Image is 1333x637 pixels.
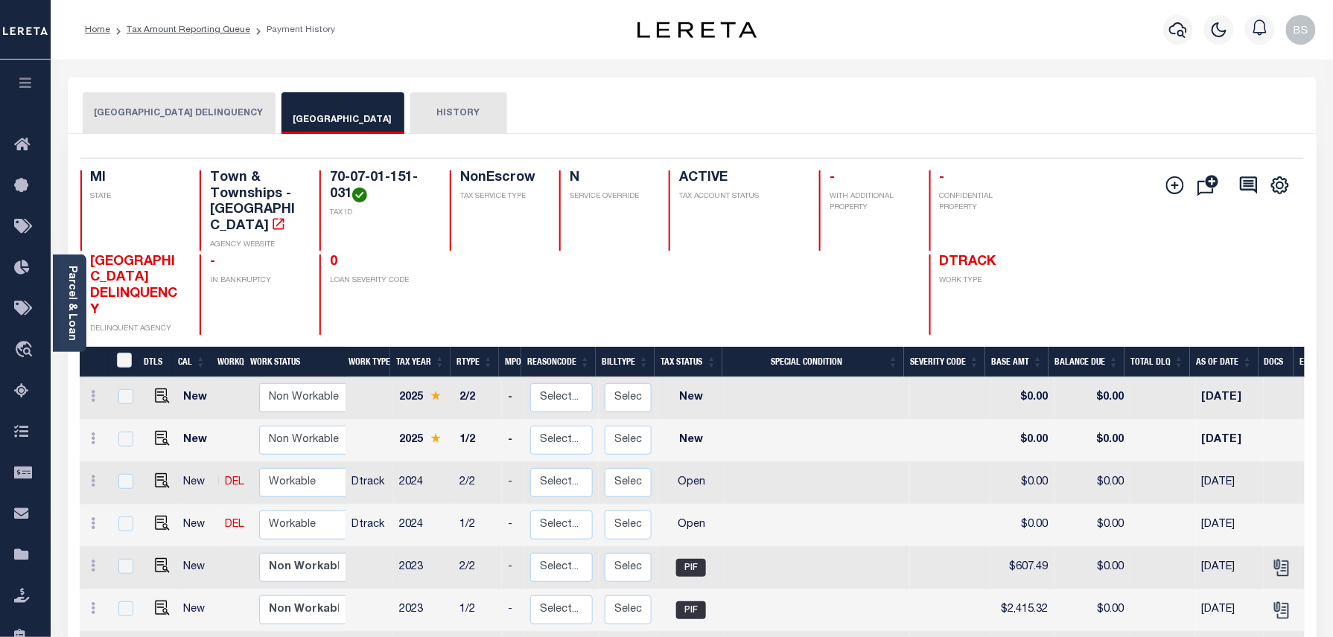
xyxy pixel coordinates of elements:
[1054,462,1130,505] td: $0.00
[454,377,502,420] td: 2/2
[679,170,801,187] h4: ACTIVE
[460,191,541,202] p: TAX SERVICE TYPE
[1286,15,1316,45] img: svg+xml;base64,PHN2ZyB4bWxucz0iaHR0cDovL3d3dy53My5vcmcvMjAwMC9zdmciIHBvaW50ZXItZXZlbnRzPSJub25lIi...
[658,505,725,547] td: Open
[637,22,757,38] img: logo-dark.svg
[393,462,454,505] td: 2024
[410,92,507,134] button: HISTORY
[1054,505,1130,547] td: $0.00
[454,589,502,632] td: 1/2
[330,208,432,219] p: TAX ID
[281,92,404,134] button: [GEOGRAPHIC_DATA]
[454,420,502,462] td: 1/2
[1054,420,1130,462] td: $0.00
[393,420,454,462] td: 2025
[430,433,441,443] img: Star.svg
[658,420,725,462] td: New
[658,462,725,505] td: Open
[502,547,524,589] td: -
[330,170,432,202] h4: 70-07-01-151-031
[502,505,524,547] td: -
[502,420,524,462] td: -
[108,347,139,377] th: &nbsp;
[454,547,502,589] td: 2/2
[676,601,706,619] span: PIF
[570,170,651,187] h4: N
[1054,377,1130,420] td: $0.00
[502,589,524,632] td: -
[502,462,524,505] td: -
[991,377,1054,420] td: $0.00
[1190,347,1259,377] th: As of Date: activate to sort column ascending
[1196,589,1264,632] td: [DATE]
[177,420,219,462] td: New
[343,347,390,377] th: Work Type
[454,462,502,505] td: 2/2
[127,25,250,34] a: Tax Amount Reporting Queue
[85,25,110,34] a: Home
[655,347,722,377] th: Tax Status: activate to sort column ascending
[1196,547,1264,589] td: [DATE]
[225,477,244,487] a: DEL
[658,377,725,420] td: New
[250,23,335,36] li: Payment History
[722,347,904,377] th: Special Condition: activate to sort column ascending
[393,377,454,420] td: 2025
[940,255,996,269] span: DTRACK
[940,275,1031,287] p: WORK TYPE
[991,547,1054,589] td: $607.49
[91,324,182,335] p: DELINQUENT AGENCY
[940,171,945,185] span: -
[177,547,219,589] td: New
[1049,347,1124,377] th: Balance Due: activate to sort column ascending
[14,341,38,360] i: travel_explore
[904,347,985,377] th: Severity Code: activate to sort column ascending
[210,240,302,251] p: AGENCY WEBSITE
[991,505,1054,547] td: $0.00
[1196,420,1264,462] td: [DATE]
[244,347,345,377] th: Work Status
[210,275,302,287] p: IN BANKRUPTCY
[66,266,77,341] a: Parcel & Loan
[91,255,178,317] span: [GEOGRAPHIC_DATA] DELINQUENCY
[346,462,393,505] td: Dtrack
[177,505,219,547] td: New
[985,347,1049,377] th: Base Amt: activate to sort column ascending
[177,377,219,420] td: New
[521,347,596,377] th: ReasonCode: activate to sort column ascending
[502,377,524,420] td: -
[454,505,502,547] td: 1/2
[346,505,393,547] td: Dtrack
[430,391,441,400] img: Star.svg
[1196,505,1264,547] td: [DATE]
[991,462,1054,505] td: $0.00
[330,255,337,269] span: 0
[393,547,454,589] td: 2023
[451,347,499,377] th: RType: activate to sort column ascending
[596,347,655,377] th: BillType: activate to sort column ascending
[91,191,182,202] p: STATE
[172,347,211,377] th: CAL: activate to sort column ascending
[1196,377,1264,420] td: [DATE]
[991,589,1054,632] td: $2,415.32
[676,559,706,577] span: PIF
[679,191,801,202] p: TAX ACCOUNT STATUS
[1259,347,1294,377] th: Docs
[211,347,244,377] th: WorkQ
[91,170,182,187] h4: MI
[138,347,172,377] th: DTLS
[393,589,454,632] td: 2023
[210,170,302,234] h4: Town & Townships - [GEOGRAPHIC_DATA]
[80,347,108,377] th: &nbsp;&nbsp;&nbsp;&nbsp;&nbsp;&nbsp;&nbsp;&nbsp;&nbsp;&nbsp;
[570,191,651,202] p: SERVICE OVERRIDE
[225,519,244,530] a: DEL
[830,191,911,214] p: WITH ADDITIONAL PROPERTY
[177,589,219,632] td: New
[210,255,215,269] span: -
[83,92,276,134] button: [GEOGRAPHIC_DATA] DELINQUENCY
[330,275,432,287] p: LOAN SEVERITY CODE
[390,347,451,377] th: Tax Year: activate to sort column ascending
[460,170,541,187] h4: NonEscrow
[991,420,1054,462] td: $0.00
[830,171,835,185] span: -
